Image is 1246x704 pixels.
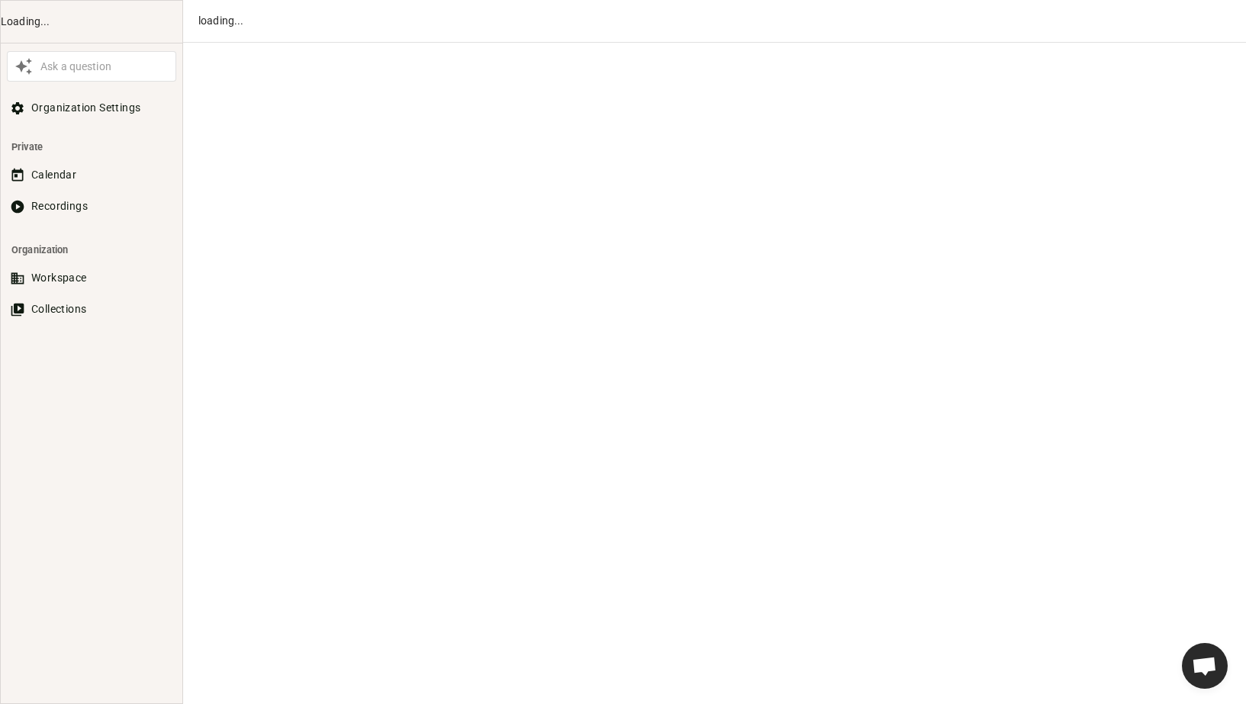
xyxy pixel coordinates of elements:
[1,14,182,30] div: Loading...
[37,59,172,75] div: Ask a question
[7,295,176,323] button: Collections
[1182,643,1228,689] div: Ouvrir le chat
[7,264,176,292] button: Workspace
[7,133,176,161] li: Private
[7,161,176,189] button: Calendar
[7,192,176,220] button: Recordings
[7,236,176,264] li: Organization
[198,13,1223,29] div: loading...
[7,94,176,122] button: Organization Settings
[11,53,37,79] button: Awesile Icon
